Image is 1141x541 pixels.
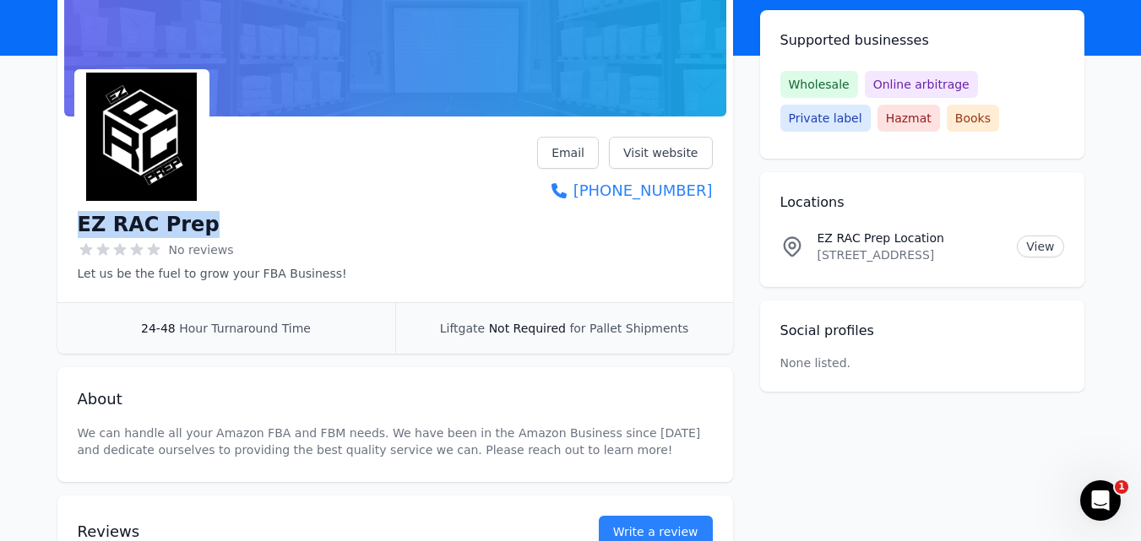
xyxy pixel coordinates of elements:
[1017,235,1063,257] a: View
[1080,480,1121,521] iframe: Intercom live chat
[569,322,688,335] span: for Pallet Shipments
[78,387,713,411] h2: About
[609,137,713,169] a: Visit website
[179,322,311,335] span: Hour Turnaround Time
[78,265,347,282] p: Let us be the fuel to grow your FBA Business!
[537,137,599,169] a: Email
[489,322,566,335] span: Not Required
[1115,480,1128,494] span: 1
[141,322,176,335] span: 24-48
[780,105,871,132] span: Private label
[169,241,234,258] span: No reviews
[440,322,485,335] span: Liftgate
[865,71,978,98] span: Online arbitrage
[780,354,851,371] p: None listed.
[877,105,940,132] span: Hazmat
[818,230,1004,246] p: EZ RAC Prep Location
[78,211,220,238] h1: EZ RAC Prep
[780,192,1064,213] h2: Locations
[78,73,206,201] img: EZ RAC Prep
[780,30,1064,51] h2: Supported businesses
[818,246,1004,263] p: [STREET_ADDRESS]
[947,105,999,132] span: Books
[780,321,1064,341] h2: Social profiles
[537,179,712,203] a: [PHONE_NUMBER]
[78,425,713,458] p: We can handle all your Amazon FBA and FBM needs. We have been in the Amazon Business since [DATE]...
[780,71,858,98] span: Wholesale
